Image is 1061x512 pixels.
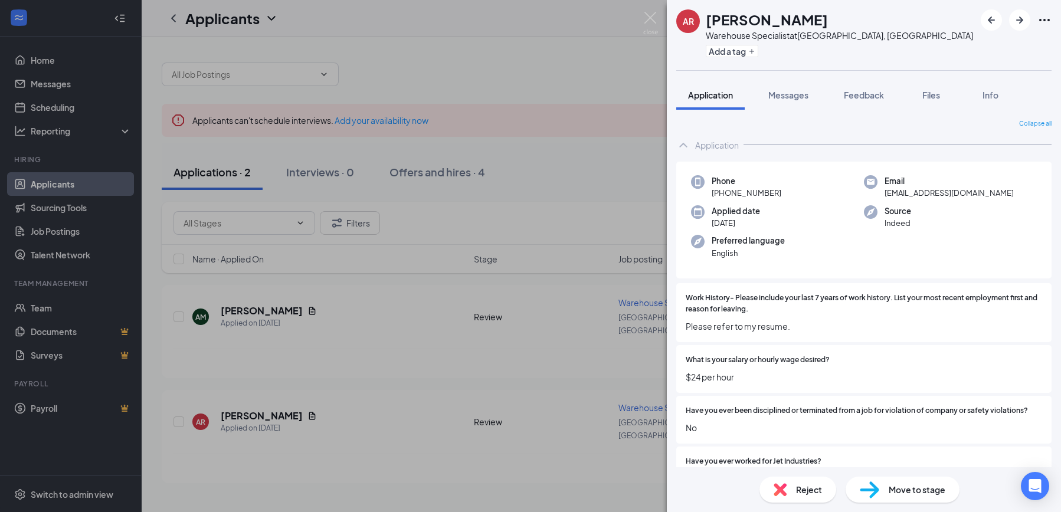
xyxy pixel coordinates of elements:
[683,15,694,27] div: AR
[706,29,973,41] div: Warehouse Specialist at [GEOGRAPHIC_DATA], [GEOGRAPHIC_DATA]
[712,175,781,187] span: Phone
[686,405,1028,416] span: Have you ever been disciplined or terminated from a job for violation of company or safety violat...
[712,247,785,259] span: English
[983,90,998,100] span: Info
[981,9,1002,31] button: ArrowLeftNew
[686,355,830,366] span: What is your salary or hourly wage desired?
[676,138,690,152] svg: ChevronUp
[712,187,781,199] span: [PHONE_NUMBER]
[706,45,758,57] button: PlusAdd a tag
[686,293,1042,315] span: Work History- Please include your last 7 years of work history. List your most recent employment ...
[844,90,884,100] span: Feedback
[1009,9,1030,31] button: ArrowRight
[1013,13,1027,27] svg: ArrowRight
[688,90,733,100] span: Application
[768,90,808,100] span: Messages
[984,13,998,27] svg: ArrowLeftNew
[748,48,755,55] svg: Plus
[712,235,785,247] span: Preferred language
[1037,13,1052,27] svg: Ellipses
[686,320,1042,333] span: Please refer to my resume.
[885,217,911,229] span: Indeed
[706,9,828,29] h1: [PERSON_NAME]
[885,187,1014,199] span: [EMAIL_ADDRESS][DOMAIN_NAME]
[686,456,821,467] span: Have you ever worked for Jet Industries?
[796,483,822,496] span: Reject
[885,175,1014,187] span: Email
[889,483,945,496] span: Move to stage
[695,139,739,151] div: Application
[922,90,940,100] span: Files
[1021,472,1049,500] div: Open Intercom Messenger
[686,421,1042,434] span: No
[885,205,911,217] span: Source
[712,205,760,217] span: Applied date
[712,217,760,229] span: [DATE]
[1019,119,1052,129] span: Collapse all
[686,370,1042,383] span: $24 per hour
